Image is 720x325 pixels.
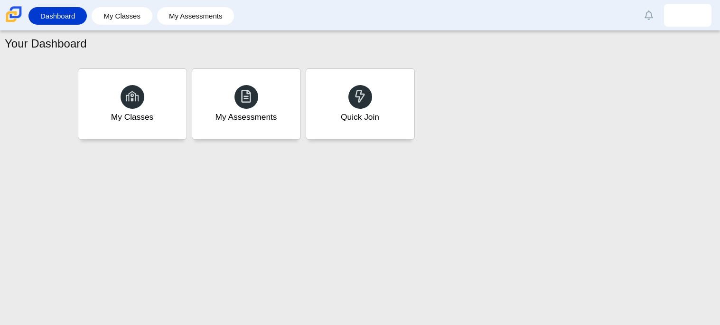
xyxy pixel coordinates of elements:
div: Quick Join [341,111,379,123]
a: My Assessments [162,7,230,25]
a: charline.cooper.QW7fcV [664,4,711,27]
a: My Assessments [192,68,301,140]
a: Alerts [638,5,659,26]
a: Carmen School of Science & Technology [4,18,24,26]
a: Dashboard [33,7,82,25]
a: Quick Join [306,68,415,140]
img: charline.cooper.QW7fcV [680,8,695,23]
a: My Classes [78,68,187,140]
a: My Classes [96,7,148,25]
div: My Classes [111,111,154,123]
h1: Your Dashboard [5,36,87,52]
div: My Assessments [215,111,277,123]
img: Carmen School of Science & Technology [4,4,24,24]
